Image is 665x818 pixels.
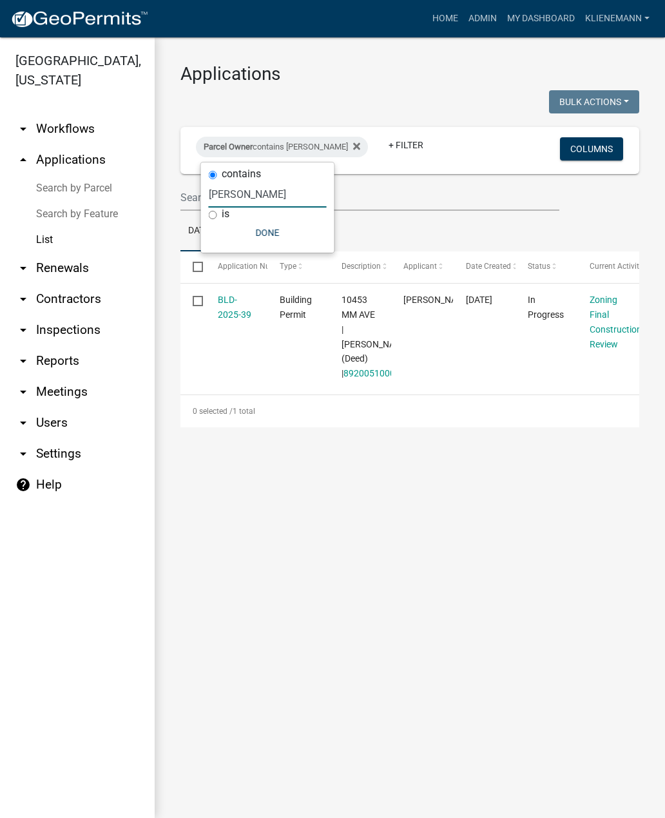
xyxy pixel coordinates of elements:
i: arrow_drop_down [15,353,31,369]
h3: Applications [180,63,639,85]
i: arrow_drop_down [15,121,31,137]
datatable-header-cell: Description [329,251,391,282]
a: + Filter [378,133,434,157]
span: Current Activity [590,262,643,271]
span: Parcel Owner [204,142,253,151]
span: Applicant [403,262,437,271]
a: Admin [463,6,502,31]
i: arrow_drop_down [15,260,31,276]
div: 1 total [180,395,639,427]
span: Status [528,262,550,271]
span: Date Created [466,262,511,271]
div: contains [PERSON_NAME] [196,137,368,157]
a: klienemann [580,6,655,31]
a: Data [180,211,217,252]
span: Building Permit [280,295,312,320]
span: 10453 MM AVE | Behrendt, Jason (Deed) | 892005100005 [342,295,410,378]
datatable-header-cell: Select [180,251,205,282]
span: Application Number [218,262,288,271]
a: Home [427,6,463,31]
label: contains [222,169,261,179]
input: Search for applications [180,184,559,211]
span: 0 selected / [193,407,233,416]
a: My Dashboard [502,6,580,31]
i: help [15,477,31,492]
span: Lori Kohart [403,295,472,305]
span: 03/14/2025 [466,295,492,305]
span: Description [342,262,381,271]
i: arrow_drop_down [15,446,31,462]
i: arrow_drop_down [15,384,31,400]
button: Columns [560,137,623,161]
button: Done [209,221,327,244]
datatable-header-cell: Applicant [391,251,453,282]
span: Type [280,262,296,271]
datatable-header-cell: Current Activity [577,251,639,282]
a: 892005100005 [343,368,405,378]
datatable-header-cell: Application Number [205,251,267,282]
i: arrow_drop_down [15,322,31,338]
datatable-header-cell: Type [267,251,329,282]
datatable-header-cell: Date Created [453,251,515,282]
button: Bulk Actions [549,90,639,113]
datatable-header-cell: Status [516,251,577,282]
a: BLD-2025-39 [218,295,251,320]
a: Zoning Final Construction Review [590,295,642,349]
i: arrow_drop_down [15,415,31,431]
i: arrow_drop_down [15,291,31,307]
label: is [222,209,229,219]
span: In Progress [528,295,564,320]
i: arrow_drop_up [15,152,31,168]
